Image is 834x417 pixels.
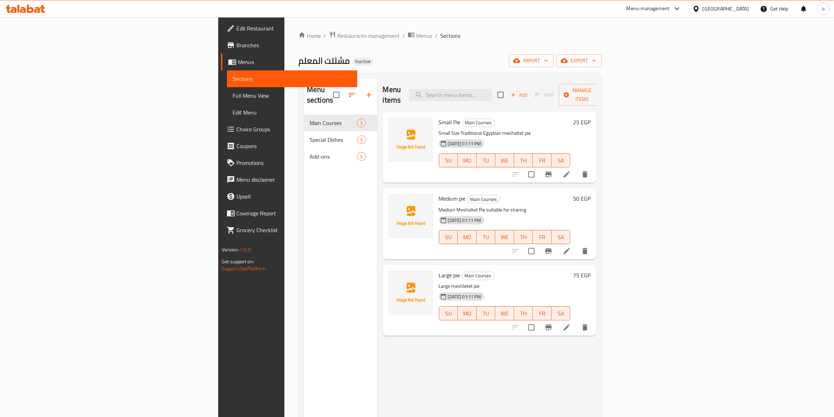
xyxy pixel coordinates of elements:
[304,114,377,131] div: Main Courses3
[221,121,358,138] a: Choice Groups
[236,175,352,184] span: Menu disclaimer
[461,155,474,166] span: MO
[233,75,352,83] span: Sections
[238,58,352,66] span: Menus
[388,194,433,238] img: Medium pie
[416,32,432,40] span: Menus
[357,153,365,160] span: 5
[357,135,366,144] div: items
[462,119,495,127] div: Main Courses
[221,205,358,222] a: Coverage Report
[221,37,358,54] a: Branches
[508,90,530,100] button: Add
[233,91,352,100] span: Full Menu View
[435,32,437,40] li: /
[227,104,358,121] a: Edit Menu
[515,56,548,65] span: import
[383,84,401,105] h2: Menu items
[445,293,484,300] span: [DATE] 01:11 PM
[357,120,365,126] span: 3
[493,88,508,102] span: Select section
[439,230,458,244] button: SU
[310,135,357,144] span: Special Dishes
[344,86,360,103] span: Sort sections
[467,195,500,203] div: Main Courses
[508,90,530,100] span: Add item
[221,188,358,205] a: Upsell
[577,319,593,336] button: delete
[540,243,557,259] button: Branch-specific-item
[498,232,511,242] span: WE
[627,5,670,13] div: Menu-management
[221,222,358,238] a: Grocery Checklist
[442,308,455,319] span: SU
[540,319,557,336] button: Branch-specific-item
[480,232,493,242] span: TU
[564,86,600,104] span: Manage items
[357,152,366,161] div: items
[329,31,400,40] a: Restaurants management
[524,320,539,335] span: Select to update
[498,155,511,166] span: WE
[310,119,357,127] span: Main Courses
[573,117,591,127] h6: 25 EGP
[329,88,344,102] span: Select all sections
[445,140,484,147] span: [DATE] 01:11 PM
[552,230,571,244] button: SA
[703,5,749,13] div: [GEOGRAPHIC_DATA]
[439,129,571,138] p: Small Size Traditional Egyptian meshaltet pie
[352,58,373,64] span: Inactive
[458,230,477,244] button: MO
[439,153,458,167] button: SU
[236,192,352,201] span: Upsell
[577,166,593,183] button: delete
[409,89,492,101] input: search
[439,282,571,291] p: Large meshletet pie
[530,90,559,100] span: Select section first
[498,308,511,319] span: WE
[554,308,568,319] span: SA
[563,170,571,179] a: Edit menu item
[236,209,352,217] span: Coverage Report
[304,148,377,165] div: Add-ons5
[514,230,533,244] button: TH
[552,153,571,167] button: SA
[222,245,239,254] span: Version:
[554,232,568,242] span: SA
[536,232,549,242] span: FR
[573,194,591,203] h6: 50 EGP
[563,247,571,255] a: Edit menu item
[554,155,568,166] span: SA
[408,31,432,40] a: Menus
[533,306,552,320] button: FR
[221,54,358,70] a: Menus
[439,206,571,214] p: Medium Meshaltet Pie suitable for sharing
[221,138,358,154] a: Coupons
[462,272,495,280] div: Main Courses
[495,230,514,244] button: WE
[517,232,530,242] span: TH
[304,131,377,148] div: Special Dishes3
[552,306,571,320] button: SA
[440,32,460,40] span: Sections
[517,308,530,319] span: TH
[462,272,494,280] span: Main Courses
[222,257,254,266] span: Get support on:
[388,270,433,315] img: Large pie
[562,56,596,65] span: export
[304,112,377,168] nav: Menu sections
[468,195,500,203] span: Main Courses
[458,306,477,320] button: MO
[240,245,251,254] span: 1.0.0
[462,119,495,127] span: Main Courses
[388,117,433,162] img: Small Pie
[524,244,539,258] span: Select to update
[461,232,474,242] span: MO
[310,152,357,161] span: Add-ons
[352,57,373,66] div: Inactive
[533,153,552,167] button: FR
[236,41,352,49] span: Branches
[357,137,365,143] span: 3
